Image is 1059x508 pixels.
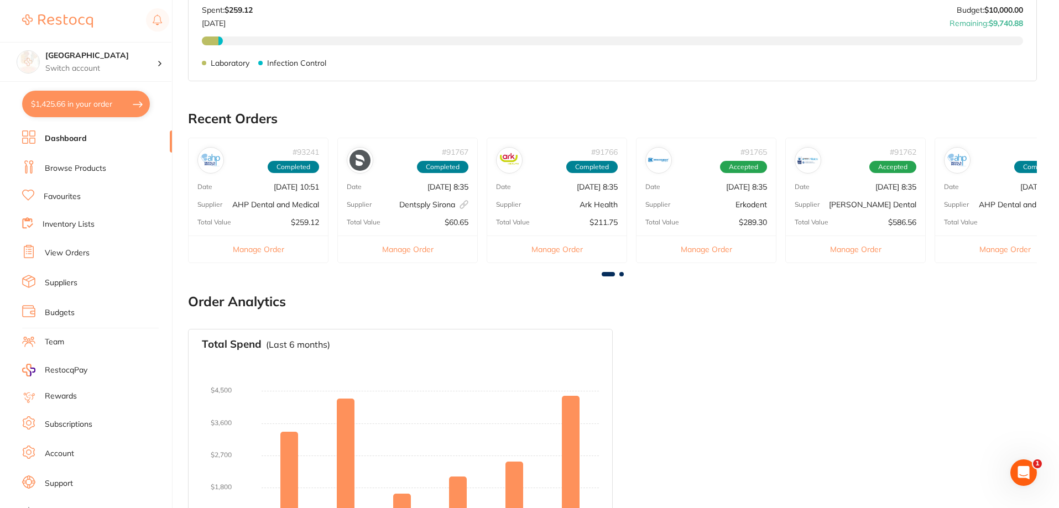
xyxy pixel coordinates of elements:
a: View Orders [45,248,90,259]
a: Restocq Logo [22,8,93,34]
p: [DATE] 8:35 [427,182,468,191]
a: Inventory Lists [43,219,95,230]
p: $60.65 [445,218,468,227]
p: # 93241 [293,148,319,156]
p: # 91765 [740,148,767,156]
p: [DATE] 8:35 [577,182,618,191]
iframe: Intercom live chat [1010,459,1037,486]
p: Supplier [645,201,670,208]
p: Date [944,183,959,191]
img: Katoomba Dental Centre [17,51,39,73]
img: Erkodent [648,150,669,171]
a: Rewards [45,391,77,402]
p: # 91767 [442,148,468,156]
p: [DATE] [202,14,253,28]
button: Manage Order [637,235,776,263]
p: Total Value [197,218,231,226]
p: Spent: [202,6,253,14]
img: AHP Dental and Medical [947,150,968,171]
strong: $259.12 [225,5,253,15]
a: Support [45,478,73,489]
p: [DATE] 8:35 [726,182,767,191]
span: Completed [268,161,319,173]
p: # 91766 [591,148,618,156]
p: Date [795,183,810,191]
img: Erskine Dental [797,150,818,171]
span: Completed [417,161,468,173]
p: Infection Control [267,59,326,67]
p: Total Value [795,218,828,226]
p: (Last 6 months) [266,339,330,349]
a: Subscriptions [45,419,92,430]
span: Accepted [720,161,767,173]
a: Favourites [44,191,81,202]
a: Dashboard [45,133,87,144]
button: Manage Order [189,235,328,263]
p: $211.75 [590,218,618,227]
img: Restocq Logo [22,14,93,28]
h3: Total Spend [202,338,262,350]
p: [DATE] 8:35 [875,182,916,191]
a: Suppliers [45,277,77,289]
p: Ark Health [580,200,618,209]
button: $1,425.66 in your order [22,91,150,117]
p: Supplier [496,201,521,208]
p: Date [645,183,660,191]
p: Date [197,183,212,191]
a: RestocqPay [22,364,87,376]
h4: Katoomba Dental Centre [45,50,157,61]
p: Supplier [944,201,969,208]
p: Date [347,183,362,191]
button: Manage Order [786,235,925,263]
p: Budget: [957,6,1023,14]
button: Manage Order [338,235,477,263]
p: [DATE] 10:51 [274,182,319,191]
a: Browse Products [45,163,106,174]
p: Total Value [944,218,978,226]
p: Switch account [45,63,157,74]
p: $289.30 [739,218,767,227]
p: Supplier [795,201,820,208]
p: $586.56 [888,218,916,227]
h2: Order Analytics [188,294,1037,310]
p: Total Value [347,218,380,226]
p: Total Value [645,218,679,226]
strong: $9,740.88 [989,18,1023,28]
p: Laboratory [211,59,249,67]
span: 1 [1033,459,1042,468]
span: Completed [566,161,618,173]
img: Dentsply Sirona [349,150,371,171]
p: Supplier [347,201,372,208]
p: Supplier [197,201,222,208]
a: Account [45,448,74,459]
button: Manage Order [487,235,627,263]
img: RestocqPay [22,364,35,376]
p: AHP Dental and Medical [232,200,319,209]
a: Budgets [45,307,75,318]
a: Team [45,337,64,348]
img: Ark Health [499,150,520,171]
p: $259.12 [291,218,319,227]
p: # 91762 [890,148,916,156]
span: RestocqPay [45,365,87,376]
p: Total Value [496,218,530,226]
p: Erkodent [735,200,767,209]
p: [PERSON_NAME] Dental [829,200,916,209]
p: Dentsply Sirona [399,200,468,209]
h2: Recent Orders [188,111,1037,127]
img: AHP Dental and Medical [200,150,221,171]
span: Accepted [869,161,916,173]
p: Remaining: [950,14,1023,28]
strong: $10,000.00 [984,5,1023,15]
p: Date [496,183,511,191]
